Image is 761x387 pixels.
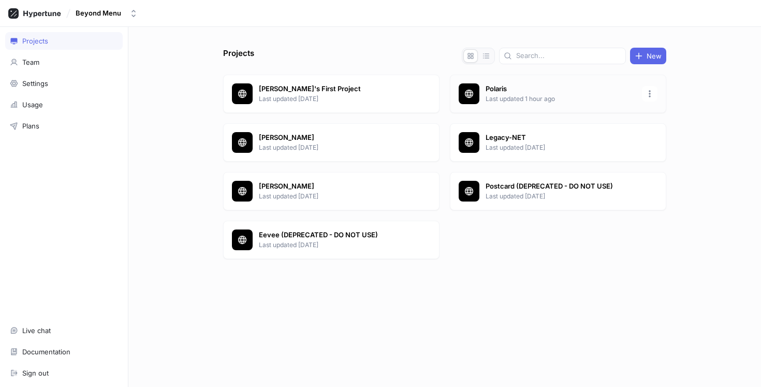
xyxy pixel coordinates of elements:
p: [PERSON_NAME]'s First Project [259,84,409,94]
p: Eevee (DEPRECATED - DO NOT USE) [259,230,409,240]
p: Last updated [DATE] [259,192,409,201]
a: Projects [5,32,123,50]
p: Last updated [DATE] [259,94,409,104]
p: Last updated 1 hour ago [486,94,636,104]
p: Last updated [DATE] [486,143,636,152]
p: Last updated [DATE] [259,143,409,152]
p: Projects [223,48,254,64]
a: Usage [5,96,123,113]
p: Polaris [486,84,636,94]
div: Settings [22,79,48,88]
div: Sign out [22,369,49,377]
div: Projects [22,37,48,45]
button: Beyond Menu [71,5,142,22]
a: Documentation [5,343,123,361]
div: Team [22,58,39,66]
p: Last updated [DATE] [486,192,636,201]
p: [PERSON_NAME] [259,133,409,143]
p: Last updated [DATE] [259,240,409,250]
p: Postcard (DEPRECATED - DO NOT USE) [486,181,636,192]
a: Settings [5,75,123,92]
a: Team [5,53,123,71]
div: Usage [22,101,43,109]
p: Legacy-NET [486,133,636,143]
div: Live chat [22,326,51,335]
div: Beyond Menu [76,9,121,18]
input: Search... [516,51,621,61]
p: [PERSON_NAME] [259,181,409,192]
span: New [647,53,662,59]
button: New [630,48,666,64]
div: Plans [22,122,39,130]
div: Documentation [22,348,70,356]
a: Plans [5,117,123,135]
